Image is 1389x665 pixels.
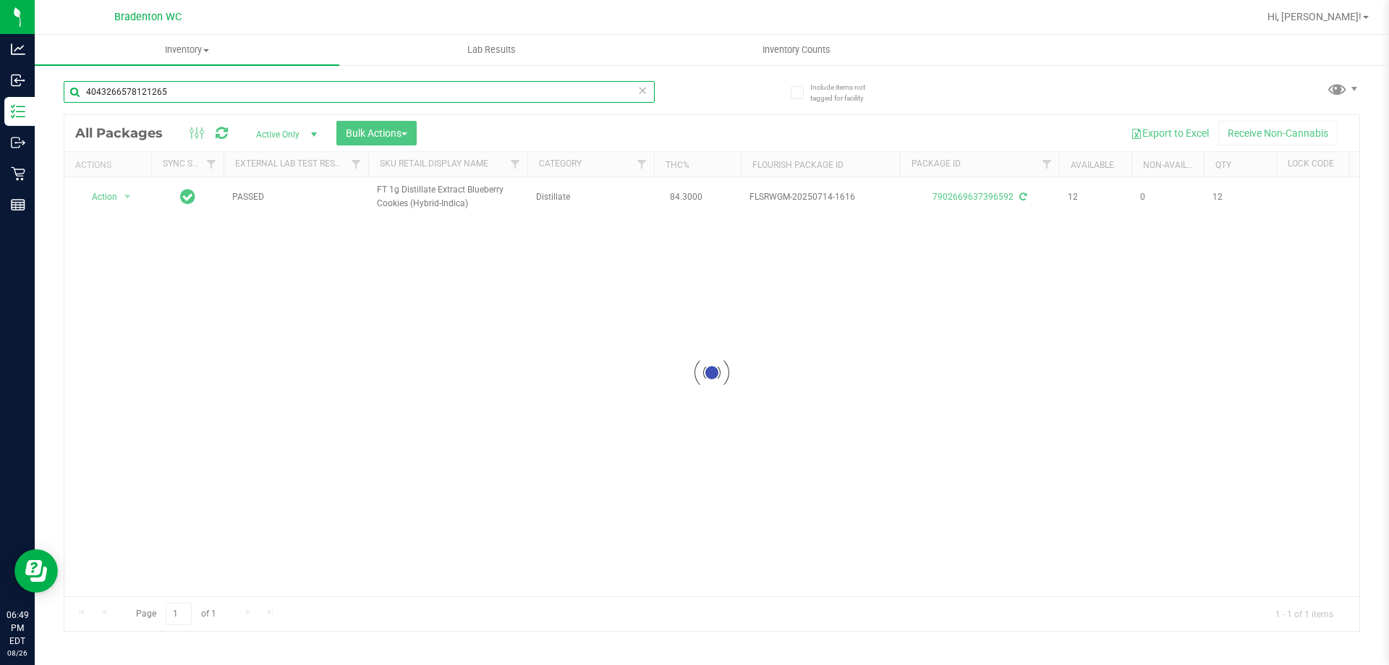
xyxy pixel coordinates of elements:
span: Inventory [35,43,339,56]
span: Include items not tagged for facility [810,82,883,103]
p: 08/26 [7,648,28,658]
inline-svg: Outbound [11,135,25,150]
p: 06:49 PM EDT [7,609,28,648]
inline-svg: Retail [11,166,25,181]
a: Lab Results [339,35,644,65]
span: Clear [637,81,647,100]
inline-svg: Reports [11,198,25,212]
iframe: Resource center [14,549,58,593]
input: Search Package ID, Item Name, SKU, Lot or Part Number... [64,81,655,103]
a: Inventory [35,35,339,65]
span: Lab Results [448,43,535,56]
span: Hi, [PERSON_NAME]! [1267,11,1362,22]
inline-svg: Analytics [11,42,25,56]
span: Bradenton WC [114,11,182,23]
inline-svg: Inbound [11,73,25,88]
inline-svg: Inventory [11,104,25,119]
